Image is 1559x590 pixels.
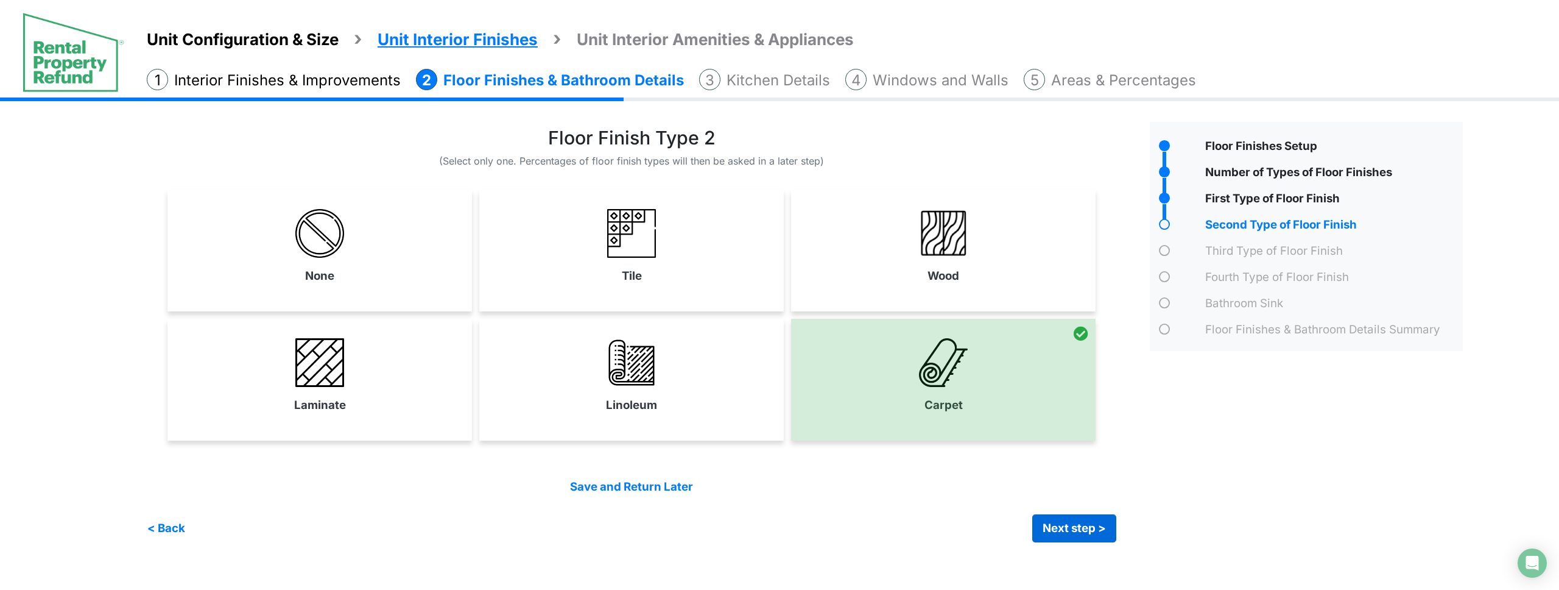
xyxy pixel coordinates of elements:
div: Bathroom Sink [1202,295,1463,315]
a: Save and Return Later [570,480,693,494]
span: Unit Interior Amenities & Appliances [577,30,854,49]
img: wood.png [919,209,968,258]
div: Fourth Type of Floor Finish [1202,269,1463,289]
div: Floor Finishes & Bathroom Details Summary [1202,321,1463,341]
label: None [305,268,334,285]
button: < Back [147,514,186,542]
img: tile1.png [607,209,656,258]
label: Wood [927,268,959,285]
img: spp logo [22,12,125,93]
label: Laminate [294,397,346,414]
img: laminate_3.png [295,338,344,387]
div: Open Intercom Messenger [1518,549,1547,578]
li: Kitchen Details [699,69,830,91]
img: HVAC-none.png [295,209,344,258]
span: Unit Interior Finishes [378,30,538,49]
span: Unit Configuration & Size [147,30,339,49]
div: Number of Types of Floor Finishes [1202,164,1463,184]
img: linoleum.png [607,338,656,387]
button: Next step > [1032,514,1116,542]
label: Linoleum [606,397,657,414]
h3: Floor Finish Type 2 [548,127,716,149]
label: Tile [622,268,642,285]
div: Third Type of Floor Finish [1202,243,1463,263]
li: Windows and Walls [845,69,1008,91]
p: (Select only one. Percentages of floor finish types will then be asked in a later step) [147,154,1116,168]
div: Floor Finishes Setup [1202,138,1463,158]
li: Interior Finishes & Improvements [147,69,401,91]
li: Areas & Percentages [1024,69,1196,91]
li: Floor Finishes & Bathroom Details [416,69,684,91]
div: First Type of Floor Finish [1202,190,1463,210]
div: Second Type of Floor Finish [1202,216,1463,236]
